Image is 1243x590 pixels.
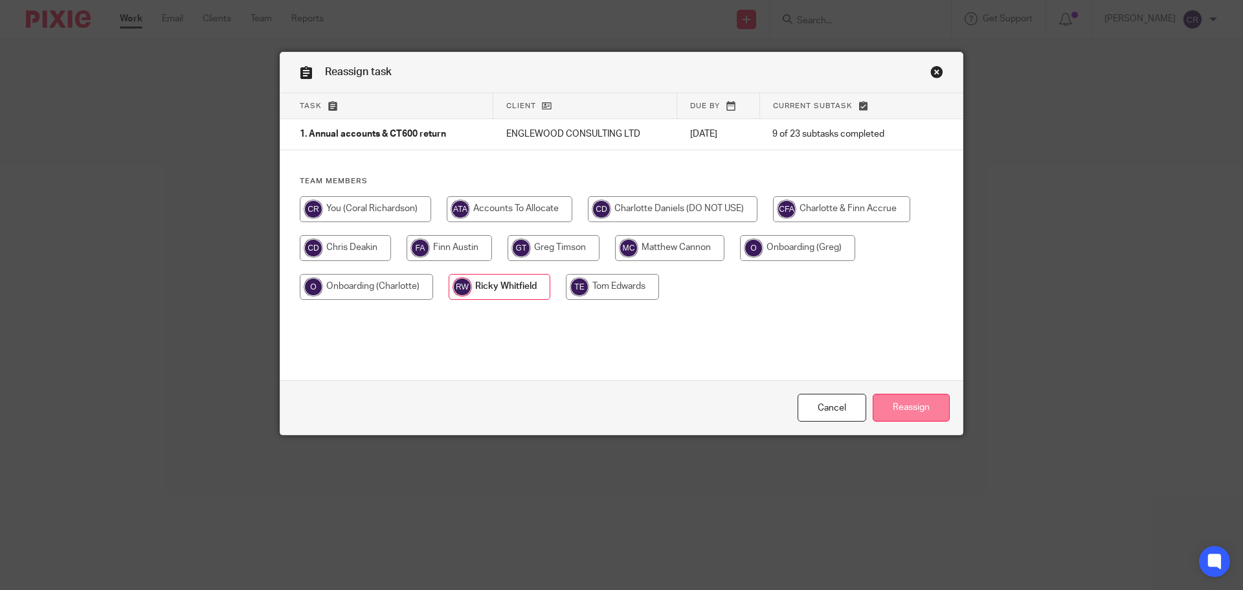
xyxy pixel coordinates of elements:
span: Client [506,102,536,109]
span: Reassign task [325,67,392,77]
p: ENGLEWOOD CONSULTING LTD [506,128,664,141]
span: Current subtask [773,102,853,109]
span: 1. Annual accounts & CT600 return [300,130,446,139]
p: [DATE] [690,128,747,141]
a: Close this dialog window [930,65,943,83]
span: Task [300,102,322,109]
span: Due by [690,102,720,109]
h4: Team members [300,176,943,187]
td: 9 of 23 subtasks completed [759,119,918,150]
a: Close this dialog window [798,394,866,422]
input: Reassign [873,394,950,422]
